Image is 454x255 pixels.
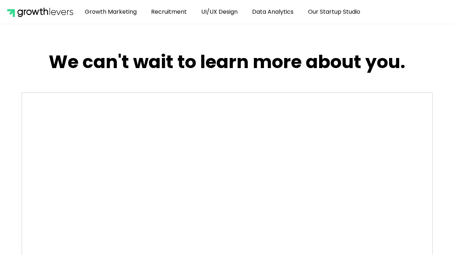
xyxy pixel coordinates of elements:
[196,4,243,20] a: UI/UX Design
[22,53,433,71] h2: We can't wait to learn more about you.
[73,4,372,20] nav: Menu
[146,4,192,20] a: Recruitment
[79,4,142,20] a: Growth Marketing
[303,4,366,20] a: Our Startup Studio
[247,4,299,20] a: Data Analytics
